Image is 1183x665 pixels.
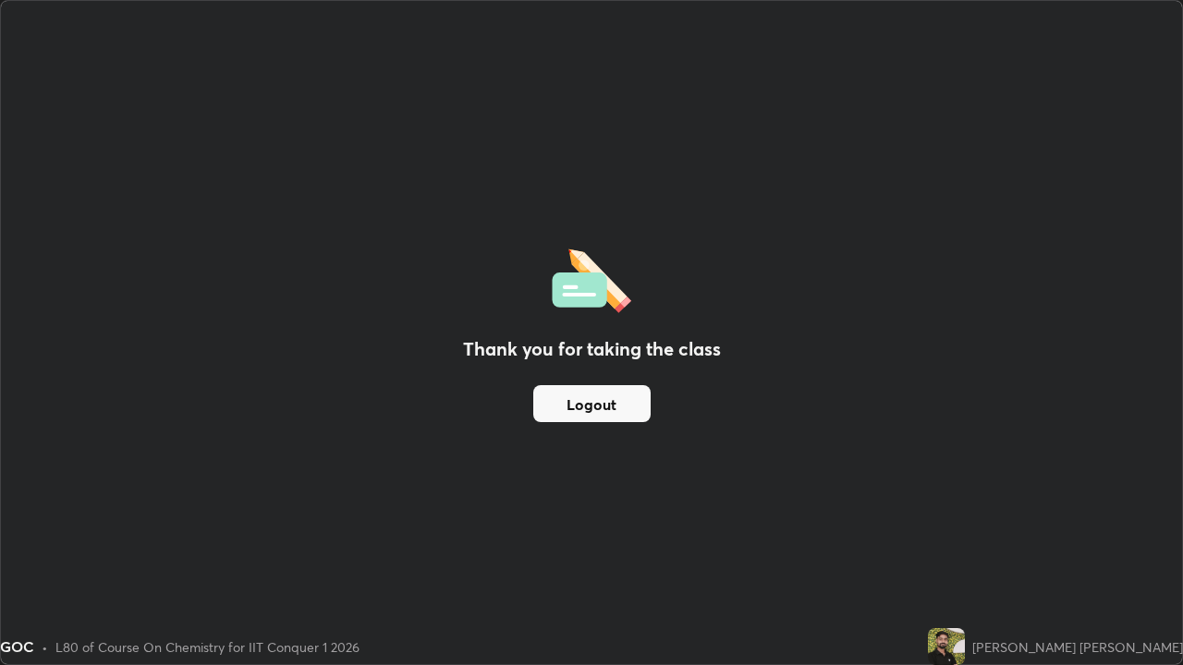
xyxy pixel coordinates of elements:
[42,637,48,657] div: •
[55,637,360,657] div: L80 of Course On Chemistry for IIT Conquer 1 2026
[972,637,1183,657] div: [PERSON_NAME] [PERSON_NAME]
[552,243,631,313] img: offlineFeedback.1438e8b3.svg
[463,335,721,363] h2: Thank you for taking the class
[533,385,651,422] button: Logout
[928,628,965,665] img: d4ceb94013f44135ba1f99c9176739bb.jpg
